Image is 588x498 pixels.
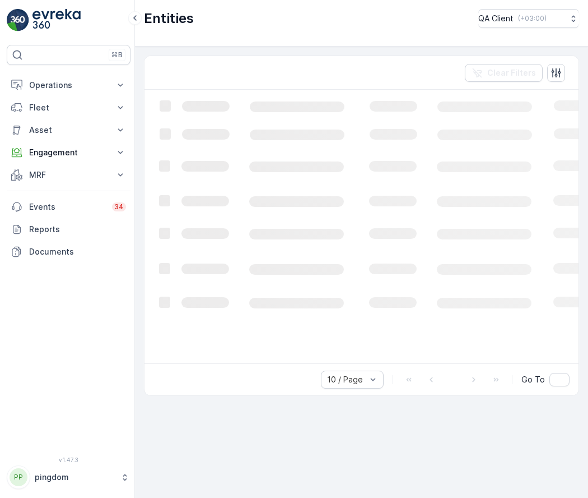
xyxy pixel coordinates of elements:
[487,67,536,79] p: Clear Filters
[7,465,130,489] button: PPpingdom
[7,218,130,241] a: Reports
[521,374,545,385] span: Go To
[29,201,105,213] p: Events
[7,196,130,218] a: Events34
[7,457,130,463] span: v 1.47.3
[29,169,108,181] p: MRF
[29,80,108,91] p: Operations
[29,125,108,136] p: Asset
[144,10,194,27] p: Entities
[29,224,126,235] p: Reports
[518,14,547,23] p: ( +03:00 )
[7,119,130,141] button: Asset
[478,13,514,24] p: QA Client
[10,468,27,486] div: PP
[29,246,126,257] p: Documents
[111,50,123,59] p: ⌘B
[7,164,130,186] button: MRF
[7,96,130,119] button: Fleet
[7,241,130,263] a: Documents
[465,64,543,82] button: Clear Filters
[29,102,108,113] p: Fleet
[478,9,579,28] button: QA Client(+03:00)
[7,74,130,96] button: Operations
[7,141,130,164] button: Engagement
[114,202,124,211] p: 34
[35,472,115,483] p: pingdom
[32,9,81,31] img: logo_light-DOdMpM7g.png
[7,9,29,31] img: logo
[29,147,108,158] p: Engagement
